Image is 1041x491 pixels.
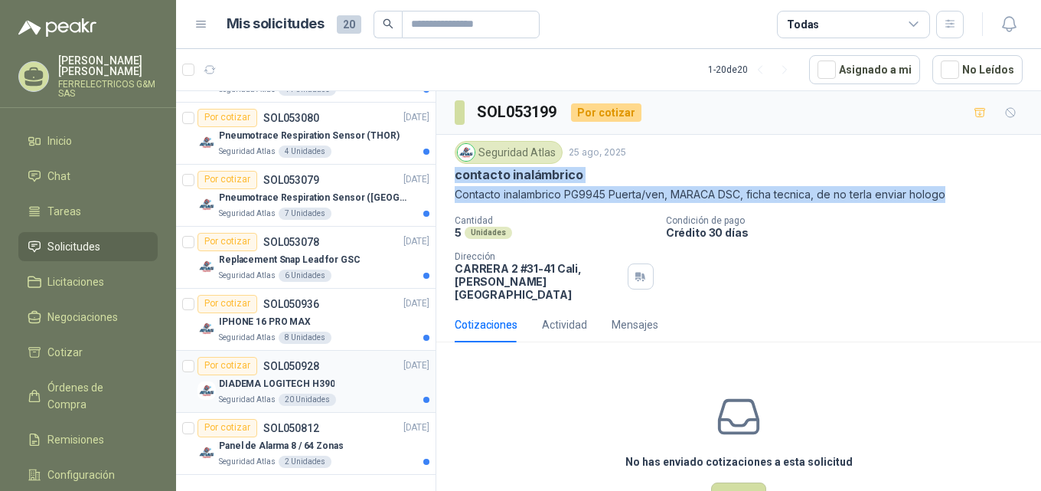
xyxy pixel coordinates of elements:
[58,55,158,77] p: [PERSON_NAME] [PERSON_NAME]
[279,456,331,468] div: 2 Unidades
[403,172,429,187] p: [DATE]
[219,456,276,468] p: Seguridad Atlas
[176,227,436,289] a: Por cotizarSOL053078[DATE] Company LogoReplacement Snap Lead for GSCSeguridad Atlas6 Unidades
[197,444,216,462] img: Company Logo
[47,379,143,413] span: Órdenes de Compra
[197,295,257,313] div: Por cotizar
[337,15,361,34] span: 20
[477,100,559,124] h3: SOL053199
[18,303,158,332] a: Negociaciones
[18,267,158,296] a: Licitaciones
[47,466,115,483] span: Configuración
[176,103,436,165] a: Por cotizarSOL053080[DATE] Company LogoPneumotrace Respiration Sensor (THOR)Seguridad Atlas4 Unid...
[383,18,393,29] span: search
[458,144,475,161] img: Company Logo
[176,289,436,351] a: Por cotizarSOL050936[DATE] Company LogoIPHONE 16 PRO MAXSeguridad Atlas8 Unidades
[263,113,319,123] p: SOL053080
[18,126,158,155] a: Inicio
[219,146,276,158] p: Seguridad Atlas
[176,165,436,227] a: Por cotizarSOL053079[DATE] Company LogoPneumotrace Respiration Sensor ([GEOGRAPHIC_DATA])Segurida...
[279,394,336,406] div: 20 Unidades
[197,319,216,338] img: Company Logo
[263,237,319,247] p: SOL053078
[219,332,276,344] p: Seguridad Atlas
[18,197,158,226] a: Tareas
[219,129,400,143] p: Pneumotrace Respiration Sensor (THOR)
[18,460,158,489] a: Configuración
[708,57,797,82] div: 1 - 20 de 20
[455,215,654,226] p: Cantidad
[263,175,319,185] p: SOL053079
[455,316,517,333] div: Cotizaciones
[465,227,512,239] div: Unidades
[58,80,158,98] p: FERRELECTRICOS G&M SAS
[47,168,70,185] span: Chat
[625,453,853,470] h3: No has enviado cotizaciones a esta solicitud
[197,357,257,375] div: Por cotizar
[18,232,158,261] a: Solicitudes
[809,55,920,84] button: Asignado a mi
[263,299,319,309] p: SOL050936
[455,141,563,164] div: Seguridad Atlas
[455,251,622,262] p: Dirección
[455,167,583,183] p: contacto inalámbrico
[18,162,158,191] a: Chat
[47,344,83,361] span: Cotizar
[47,203,81,220] span: Tareas
[176,413,436,475] a: Por cotizarSOL050812[DATE] Company LogoPanel de Alarma 8 / 64 ZonasSeguridad Atlas2 Unidades
[219,377,334,391] p: DIADEMA LOGITECH H390
[612,316,658,333] div: Mensajes
[403,421,429,435] p: [DATE]
[197,419,257,437] div: Por cotizar
[279,208,331,220] div: 7 Unidades
[197,257,216,276] img: Company Logo
[455,226,462,239] p: 5
[197,133,216,152] img: Company Logo
[666,215,1035,226] p: Condición de pago
[47,431,104,448] span: Remisiones
[47,273,104,290] span: Licitaciones
[263,361,319,372] p: SOL050928
[455,186,1023,203] p: Contacto inalambrico PG9945 Puerta/ven, MARACA DSC, ficha tecnica, de no terla enviar hologo
[219,394,276,406] p: Seguridad Atlas
[219,315,311,329] p: IPHONE 16 PRO MAX
[403,234,429,249] p: [DATE]
[219,270,276,282] p: Seguridad Atlas
[787,16,819,33] div: Todas
[197,381,216,400] img: Company Logo
[932,55,1023,84] button: No Leídos
[219,253,361,267] p: Replacement Snap Lead for GSC
[219,439,344,453] p: Panel de Alarma 8 / 64 Zonas
[279,146,331,158] div: 4 Unidades
[47,238,100,255] span: Solicitudes
[403,296,429,311] p: [DATE]
[227,13,325,35] h1: Mis solicitudes
[403,358,429,373] p: [DATE]
[197,171,257,189] div: Por cotizar
[197,195,216,214] img: Company Logo
[571,103,641,122] div: Por cotizar
[666,226,1035,239] p: Crédito 30 días
[279,332,331,344] div: 8 Unidades
[542,316,587,333] div: Actividad
[279,270,331,282] div: 6 Unidades
[18,338,158,367] a: Cotizar
[403,110,429,125] p: [DATE]
[176,351,436,413] a: Por cotizarSOL050928[DATE] Company LogoDIADEMA LOGITECH H390Seguridad Atlas20 Unidades
[263,423,319,434] p: SOL050812
[18,18,96,37] img: Logo peakr
[569,146,626,160] p: 25 ago, 2025
[47,309,118,326] span: Negociaciones
[18,373,158,419] a: Órdenes de Compra
[197,233,257,251] div: Por cotizar
[47,133,72,149] span: Inicio
[219,191,410,205] p: Pneumotrace Respiration Sensor ([GEOGRAPHIC_DATA])
[197,109,257,127] div: Por cotizar
[455,262,622,301] p: CARRERA 2 #31-41 Cali , [PERSON_NAME][GEOGRAPHIC_DATA]
[18,425,158,454] a: Remisiones
[219,208,276,220] p: Seguridad Atlas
